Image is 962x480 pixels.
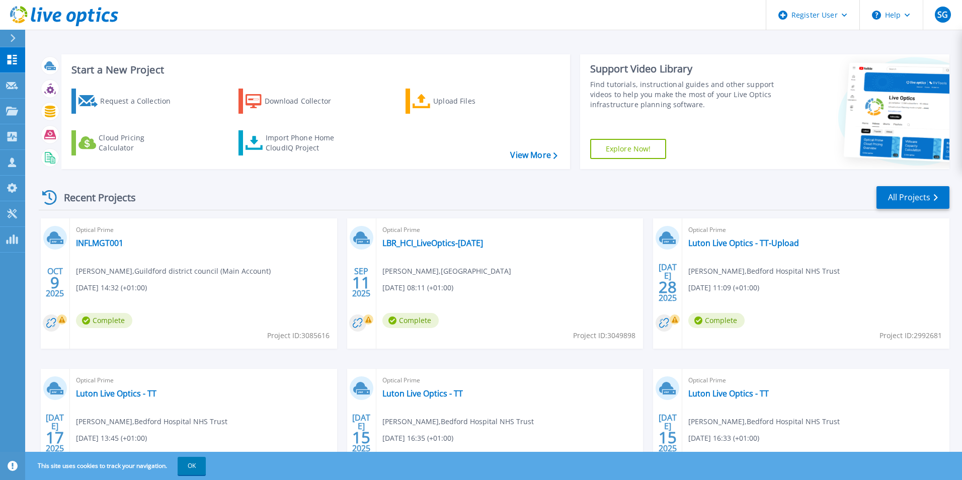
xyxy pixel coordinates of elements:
span: This site uses cookies to track your navigation. [28,457,206,475]
span: Optical Prime [76,375,331,386]
h3: Start a New Project [71,64,557,75]
a: All Projects [876,186,949,209]
span: 15 [352,433,370,442]
span: Project ID: 3085616 [267,330,330,341]
span: SG [937,11,948,19]
span: [PERSON_NAME] , [GEOGRAPHIC_DATA] [382,266,511,277]
div: Upload Files [433,91,514,111]
a: INFLMGT001 [76,238,123,248]
span: 17 [46,433,64,442]
a: Luton Live Optics - TT [688,388,769,398]
span: [DATE] 14:32 (+01:00) [76,282,147,293]
div: Download Collector [265,91,345,111]
div: [DATE] 2025 [658,415,677,451]
span: Complete [382,313,439,328]
span: Optical Prime [688,375,943,386]
span: Project ID: 2992681 [879,330,942,341]
div: Support Video Library [590,62,778,75]
a: Request a Collection [71,89,184,114]
div: Cloud Pricing Calculator [99,133,179,153]
span: Complete [688,313,745,328]
span: [DATE] 16:35 (+01:00) [382,433,453,444]
a: Download Collector [238,89,351,114]
a: Luton Live Optics - TT-Upload [688,238,799,248]
span: [DATE] 13:45 (+01:00) [76,433,147,444]
span: [DATE] 16:33 (+01:00) [688,433,759,444]
div: Recent Projects [39,185,149,210]
span: Optical Prime [76,224,331,235]
a: Explore Now! [590,139,667,159]
span: Optical Prime [382,224,637,235]
span: 11 [352,278,370,287]
a: LBR_HCI_LiveOptics-[DATE] [382,238,483,248]
span: Complete [76,313,132,328]
a: Upload Files [406,89,518,114]
a: Cloud Pricing Calculator [71,130,184,155]
div: [DATE] 2025 [45,415,64,451]
div: Import Phone Home CloudIQ Project [266,133,344,153]
div: Find tutorials, instructional guides and other support videos to help you make the most of your L... [590,79,778,110]
div: [DATE] 2025 [352,415,371,451]
button: OK [178,457,206,475]
span: [PERSON_NAME] , Bedford Hospital NHS Trust [76,416,227,427]
span: 9 [50,278,59,287]
span: [DATE] 08:11 (+01:00) [382,282,453,293]
a: Luton Live Optics - TT [382,388,463,398]
a: View More [510,150,557,160]
span: 28 [659,283,677,291]
span: [PERSON_NAME] , Bedford Hospital NHS Trust [688,416,840,427]
span: Optical Prime [688,224,943,235]
div: SEP 2025 [352,264,371,301]
span: [PERSON_NAME] , Bedford Hospital NHS Trust [688,266,840,277]
span: [PERSON_NAME] , Bedford Hospital NHS Trust [382,416,534,427]
div: Request a Collection [100,91,181,111]
span: [DATE] 11:09 (+01:00) [688,282,759,293]
div: OCT 2025 [45,264,64,301]
span: 15 [659,433,677,442]
div: [DATE] 2025 [658,264,677,301]
span: [PERSON_NAME] , Guildford district council (Main Account) [76,266,271,277]
a: Luton Live Optics - TT [76,388,156,398]
span: Project ID: 3049898 [573,330,635,341]
span: Optical Prime [382,375,637,386]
